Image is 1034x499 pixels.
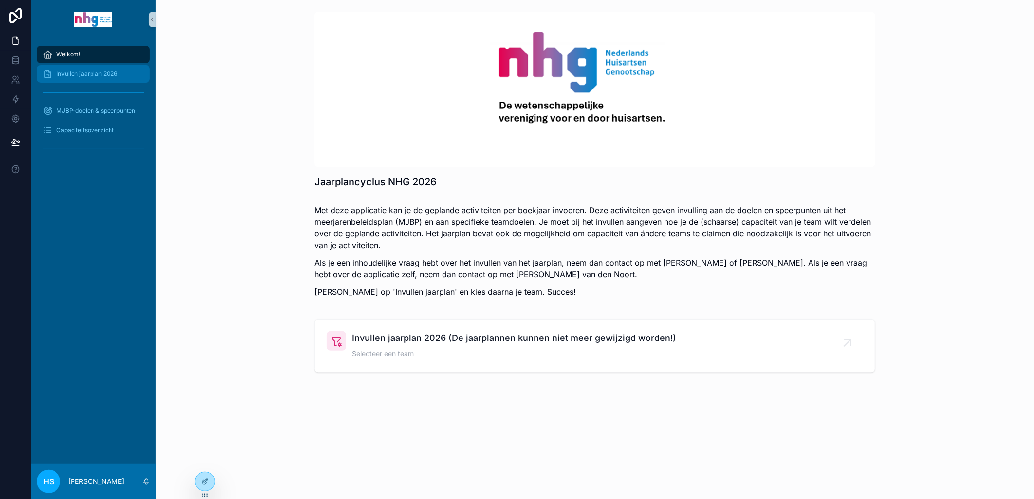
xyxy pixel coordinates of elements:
[37,122,150,139] a: Capaciteitsoverzicht
[74,12,112,27] img: App logo
[56,107,135,115] span: MJBP-doelen & speerpunten
[68,477,124,486] p: [PERSON_NAME]
[314,175,437,189] h1: Jaarplancyclus NHG 2026
[31,39,156,169] div: scrollable content
[352,349,676,358] span: Selecteer een team
[314,204,875,251] p: Met deze applicatie kan je de geplande activiteiten per boekjaar invoeren. Deze activiteiten geve...
[314,257,875,280] p: Als je een inhoudelijke vraag hebt over het invullen van het jaarplan, neem dan contact op met [P...
[37,46,150,63] a: Welkom!
[314,286,875,298] p: [PERSON_NAME] op 'Invullen jaarplan' en kies daarna je team. Succes!
[37,102,150,120] a: MJBP-doelen & speerpunten
[56,70,117,78] span: Invullen jaarplan 2026
[352,331,676,345] span: Invullen jaarplan 2026 (De jaarplannen kunnen niet meer gewijzigd worden!)
[43,476,54,487] span: HS
[315,320,875,372] a: Invullen jaarplan 2026 (De jaarplannen kunnen niet meer gewijzigd worden!)Selecteer een team
[56,126,114,134] span: Capaciteitsoverzicht
[56,51,80,58] span: Welkom!
[37,65,150,83] a: Invullen jaarplan 2026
